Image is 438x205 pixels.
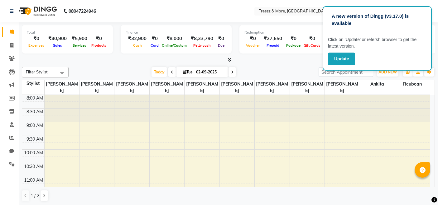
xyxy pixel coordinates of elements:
[27,30,108,35] div: Total
[27,35,46,42] div: ₹0
[23,150,44,156] div: 10:00 AM
[79,80,114,95] span: [PERSON_NAME]
[25,109,44,115] div: 8:30 AM
[194,68,225,77] input: 2025-09-02
[192,43,212,48] span: Petty cash
[265,43,281,48] span: Prepaid
[71,43,88,48] span: Services
[160,35,188,42] div: ₹8,000
[412,180,432,199] iframe: chat widget
[378,70,397,74] span: ADD NEW
[244,30,336,35] div: Redemption
[188,35,216,42] div: ₹8,33,790
[302,43,322,48] span: Gift Cards
[126,35,149,42] div: ₹32,900
[332,13,423,27] p: A new version of Dingg (v3.17.0) is available
[90,43,108,48] span: Products
[302,35,322,42] div: ₹0
[69,35,90,42] div: ₹5,900
[26,69,48,74] span: Filter Stylist
[150,80,184,95] span: [PERSON_NAME]
[51,43,64,48] span: Sales
[360,80,395,88] span: Ankita
[216,35,227,42] div: ₹0
[185,80,219,95] span: [PERSON_NAME]
[126,30,227,35] div: Finance
[45,80,79,95] span: [PERSON_NAME]
[23,177,44,184] div: 11:00 AM
[23,163,44,170] div: 10:30 AM
[395,80,430,88] span: Reubean
[328,53,355,65] button: Update
[290,80,325,95] span: [PERSON_NAME]
[25,136,44,142] div: 9:30 AM
[16,2,59,20] img: logo
[261,35,285,42] div: ₹27,650
[322,43,336,48] span: Wallet
[160,43,188,48] span: Online/Custom
[152,67,167,77] span: Today
[244,43,261,48] span: Voucher
[220,80,254,95] span: [PERSON_NAME]
[285,43,302,48] span: Package
[69,2,96,20] b: 08047224946
[377,68,398,77] button: ADD NEW
[90,35,108,42] div: ₹0
[46,35,69,42] div: ₹40,900
[149,43,160,48] span: Card
[322,35,336,42] div: ₹0
[132,43,143,48] span: Cash
[25,95,44,101] div: 8:00 AM
[114,80,149,95] span: [PERSON_NAME]
[27,43,46,48] span: Expenses
[244,35,261,42] div: ₹0
[319,67,373,77] input: Search Appointment
[25,122,44,129] div: 9:00 AM
[328,36,426,49] p: Click on ‘Update’ or refersh browser to get the latest version.
[181,70,194,74] span: Tue
[285,35,302,42] div: ₹0
[216,43,226,48] span: Due
[149,35,160,42] div: ₹0
[31,193,39,199] span: 1 / 2
[255,80,289,95] span: [PERSON_NAME]
[325,80,359,95] span: [PERSON_NAME]
[22,80,44,87] div: Stylist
